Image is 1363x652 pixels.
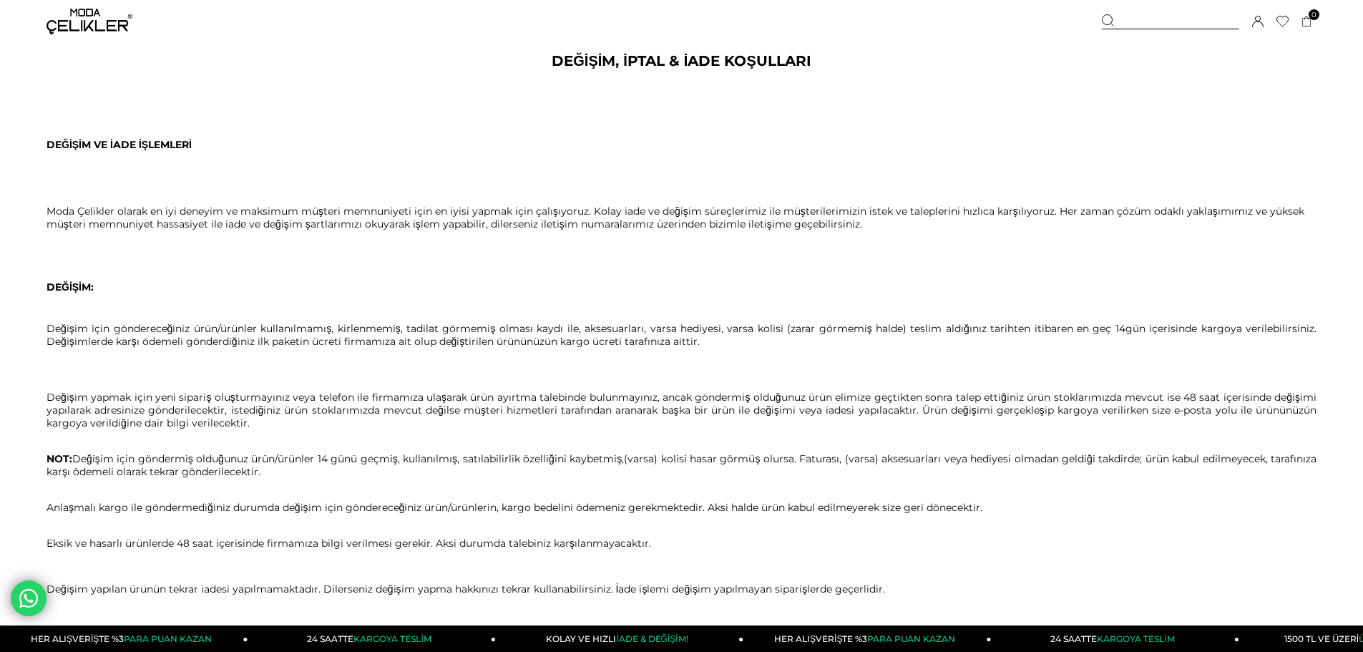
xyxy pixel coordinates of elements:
[353,633,431,644] span: KARGOYA TESLİM
[47,488,1316,514] p: Anlaşmalı kargo ile göndermediğiniz durumda değişim için göndereceğiniz ürün/ürünlerin, kargo bed...
[47,439,1316,478] p: Değişim için göndermiş olduğunuz ürün/ürünler 14 günü geçmiş, kullanılmış, satılabilirlik özelliğ...
[992,626,1239,652] a: 24 SAATTEKARGOYA TESLİM
[1301,16,1312,27] a: 0
[616,633,688,644] span: İADE & DEĞİŞİM!
[47,322,218,335] span: Değişim için göndereceğiniz ürün
[743,626,991,652] a: HER ALIŞVERİŞTE %3PARA PUAN KAZAN
[47,281,94,293] span: DEĞİŞİM:
[47,583,1316,595] p: Değişim yapılan ürünün tekrar iadesi yapılmamaktadır. Dilerseniz değişim yapma hakkınızı tekrar k...
[248,626,496,652] a: 24 SAATTEKARGOYA TESLİM
[124,633,212,644] span: PARA PUAN KAZAN
[698,335,700,348] span: .
[47,9,132,34] img: logo
[47,138,192,151] strong: DEĞİŞİM VE İADE İŞLEMLERİ
[552,52,811,69] strong: DEĞİŞİM, İPTAL & İADE KOŞULLARI
[47,378,1316,429] p: Değişim yapmak için yeni sipariş oluşturmayınız veya telefon ile firmamıza ulaşarak ürün ayırtma ...
[867,633,955,644] span: PARA PUAN KAZAN
[496,626,743,652] a: KOLAY VE HIZLIİADE & DEĞİŞİM!
[47,524,1316,550] p: Eksik ve hasarlı ürünlerde 48 saat içerisinde firmamıza bilgi verilmesi gerekir. Aksi durumda tal...
[47,322,1316,348] span: gün içerisinde kargoya verilebilirsiniz. Değişimlerde karşı ödemeli gönderdiğiniz ilk paketin ücr...
[227,322,1125,335] span: rünler kullanılmamış, kirlenmemiş, tadilat görmemiş olması kaydı ile, aksesuarları, varsa hediyes...
[218,322,227,335] span: /ü
[47,205,1316,230] p: Moda Çelikler olarak en iyi deneyim ve maksimum müşteri memnuniyeti için en iyisi yapmak için çal...
[1309,9,1319,20] span: 0
[47,452,72,465] strong: NOT:
[1097,633,1174,644] span: KARGOYA TESLİM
